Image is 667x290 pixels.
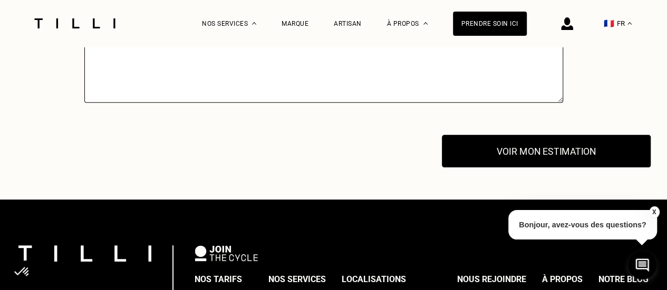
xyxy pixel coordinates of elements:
a: Artisan [334,20,362,27]
img: icône connexion [561,17,573,30]
img: Menu déroulant à propos [423,22,428,25]
button: X [649,206,659,218]
img: logo Join The Cycle [195,245,258,261]
div: Localisations [342,272,406,287]
div: Nos services [268,272,326,287]
button: Voir mon estimation [442,135,651,167]
div: Notre blog [598,272,649,287]
img: menu déroulant [627,22,632,25]
div: Nos tarifs [195,272,242,287]
p: Bonjour, avez-vous des questions? [508,210,657,239]
a: Prendre soin ici [453,12,527,36]
span: 🇫🇷 [604,18,614,28]
img: Logo du service de couturière Tilli [31,18,119,28]
div: Nous rejoindre [457,272,526,287]
div: À propos [542,272,583,287]
img: Menu déroulant [252,22,256,25]
a: Marque [282,20,308,27]
img: logo Tilli [18,245,151,262]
